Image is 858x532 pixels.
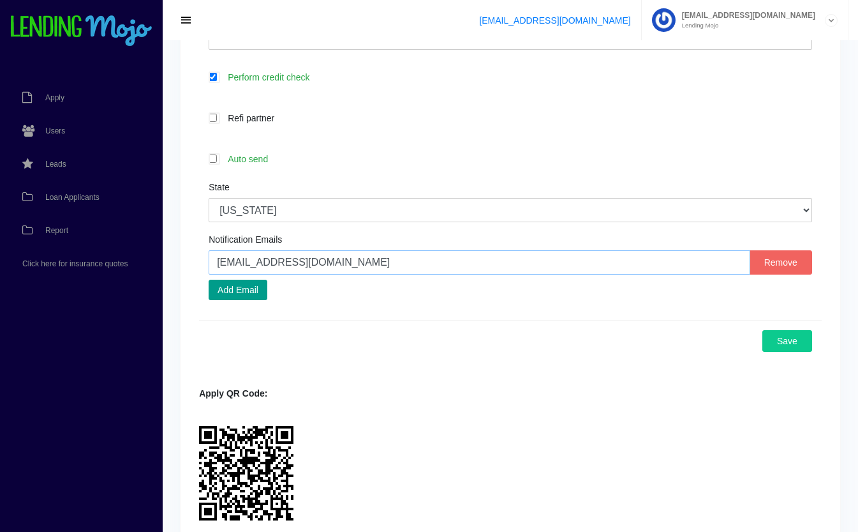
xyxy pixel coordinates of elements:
[45,160,66,168] span: Leads
[45,94,64,102] span: Apply
[45,227,68,234] span: Report
[221,110,812,125] label: Refi partner
[209,183,230,192] label: State
[750,250,812,275] button: Remove
[676,11,815,19] span: [EMAIL_ADDRESS][DOMAIN_NAME]
[22,260,128,268] span: Click here for insurance quotes
[10,15,153,47] img: logo-small.png
[209,235,282,244] label: Notification Emails
[209,280,267,300] button: Add Email
[199,387,822,400] div: Apply QR Code:
[221,70,812,84] label: Perform credit check
[221,151,812,166] label: Auto send
[45,194,100,201] span: Loan Applicants
[45,127,65,135] span: Users
[762,330,812,352] button: Save
[479,15,630,26] a: [EMAIL_ADDRESS][DOMAIN_NAME]
[676,22,815,29] small: Lending Mojo
[652,8,676,32] img: Profile image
